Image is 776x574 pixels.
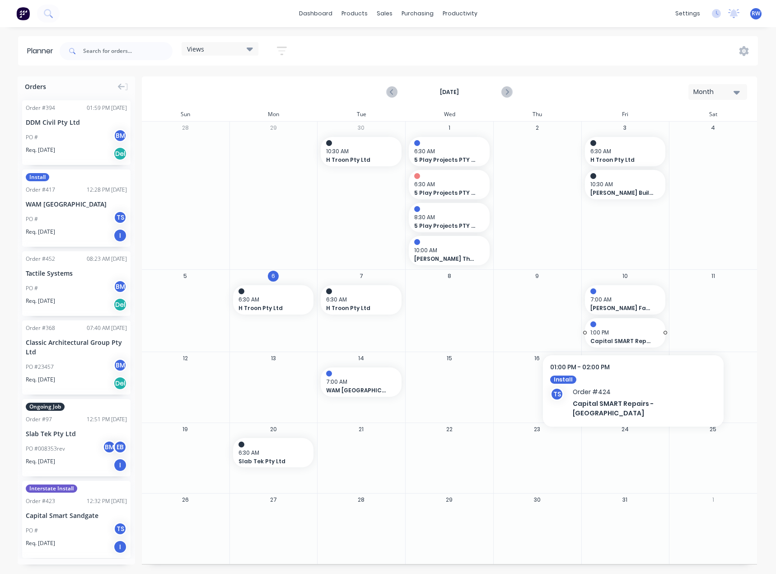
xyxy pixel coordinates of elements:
[414,189,477,197] span: 5 Play Projects PTY LTD
[321,367,402,397] div: 7:00 AMWAM [GEOGRAPHIC_DATA]
[238,457,301,466] span: Slab Tek Pty Ltd
[532,353,542,364] button: 16
[585,285,666,315] div: 7:00 AM[PERSON_NAME] Factory
[409,236,490,265] div: 10:00 AM[PERSON_NAME] The Night
[414,180,480,188] span: 6:30 AM
[141,108,229,121] div: Sun
[708,271,719,282] button: 11
[337,7,372,20] div: products
[590,304,653,312] span: [PERSON_NAME] Factory
[444,122,455,133] button: 1
[113,280,127,293] div: BM
[321,137,402,166] div: 10:30 AMH Troon Pty Ltd
[620,271,631,282] button: 10
[387,86,397,98] button: Previous page
[26,403,65,411] span: Ongoing Job
[532,122,542,133] button: 2
[233,438,314,467] div: 6:30 AMSlab Tek Pty Ltd
[295,7,337,20] a: dashboard
[708,122,719,133] button: 4
[708,423,719,434] button: 25
[493,108,581,121] div: Thu
[238,449,304,457] span: 6:30 AM
[409,203,490,232] div: 8:30 AM5 Play Projects PTY LTD
[326,147,392,155] span: 10:30 AM
[26,497,55,505] div: Order # 423
[372,7,397,20] div: sales
[26,324,55,332] div: Order # 368
[326,156,389,164] span: H Troon Pty Ltd
[532,423,542,434] button: 23
[26,228,55,236] span: Req. [DATE]
[87,186,127,194] div: 12:28 PM [DATE]
[671,7,705,20] div: settings
[83,42,173,60] input: Search for orders...
[444,353,455,364] button: 15
[26,457,55,466] span: Req. [DATE]
[113,440,127,454] div: EB
[590,180,656,188] span: 10:30 AM
[25,82,46,91] span: Orders
[113,211,127,224] div: TS
[87,497,127,505] div: 12:32 PM [DATE]
[317,108,405,121] div: Tue
[26,186,55,194] div: Order # 417
[26,527,38,535] div: PO #
[590,337,653,345] span: Capital SMART Repairs - [GEOGRAPHIC_DATA]
[356,353,367,364] button: 14
[708,494,719,505] button: 1
[268,122,279,133] button: 29
[113,229,127,242] div: I
[26,445,65,453] div: PO #008353rev
[585,318,666,348] div: 1:00 PMCapital SMART Repairs - [GEOGRAPHIC_DATA]
[26,539,55,547] span: Req. [DATE]
[26,133,38,141] div: PO #
[585,137,666,166] div: 6:30 AMH Troon Pty Ltd
[620,353,631,364] button: 17
[356,271,367,282] button: 7
[404,88,495,96] strong: [DATE]
[180,271,191,282] button: 5
[180,494,191,505] button: 26
[444,423,455,434] button: 22
[180,122,191,133] button: 28
[87,324,127,332] div: 07:40 AM [DATE]
[321,285,402,315] div: 6:30 AMH Troon Pty Ltd
[26,376,55,384] span: Req. [DATE]
[26,146,55,154] span: Req. [DATE]
[113,522,127,536] div: TS
[113,129,127,142] div: BM
[590,329,656,337] span: 1:00 PM
[444,494,455,505] button: 29
[187,44,204,54] span: Views
[585,170,666,199] div: 10:30 AM[PERSON_NAME] Builders - [GEOGRAPHIC_DATA]
[620,423,631,434] button: 24
[26,255,55,263] div: Order # 452
[238,296,304,304] span: 6:30 AM
[26,485,77,493] span: Interstate Install
[414,156,477,164] span: 5 Play Projects PTY LTD
[238,304,301,312] span: H Troon Pty Ltd
[397,7,438,20] div: purchasing
[113,298,127,311] div: Del
[414,246,480,254] span: 10:00 AM
[356,423,367,434] button: 21
[501,86,512,98] button: Next page
[590,156,653,164] span: H Troon Pty Ltd
[414,255,477,263] span: [PERSON_NAME] The Night
[113,147,127,160] div: Del
[87,104,127,112] div: 01:59 PM [DATE]
[26,415,52,423] div: Order # 97
[26,511,127,520] div: Capital Smart Sandgate
[590,147,656,155] span: 6:30 AM
[233,285,314,315] div: 6:30 AMH Troon Pty Ltd
[688,84,747,100] button: Month
[444,271,455,282] button: 8
[708,353,719,364] button: 18
[581,108,669,121] div: Fri
[26,118,127,127] div: DDM Civil Pty Ltd
[26,338,127,357] div: Classic Architectural Group Pty Ltd
[620,494,631,505] button: 31
[326,296,392,304] span: 6:30 AM
[326,304,389,312] span: H Troon Pty Ltd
